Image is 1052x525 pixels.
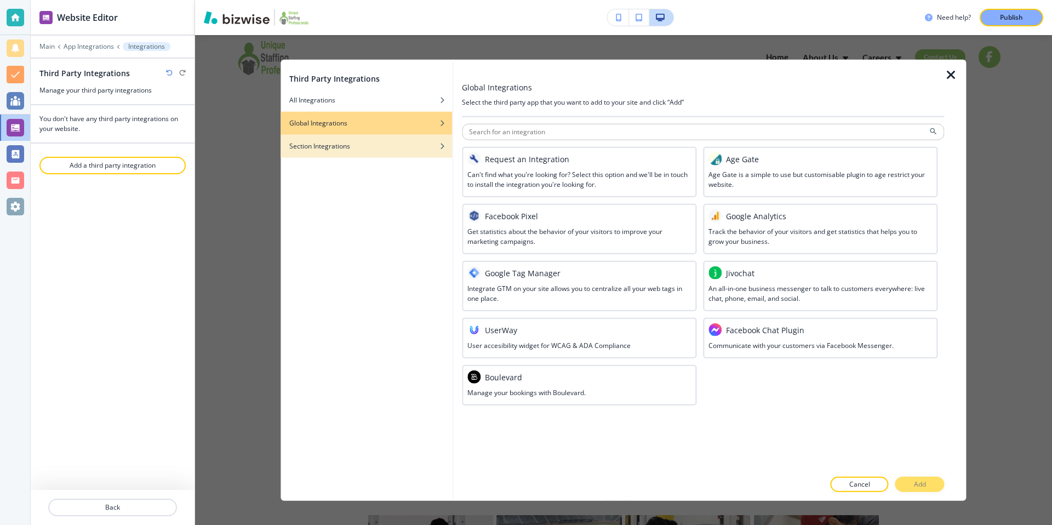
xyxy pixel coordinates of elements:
h3: Age Gate is a simple to use but customisable plugin to age restrict your website. [708,170,932,190]
h2: Third Party Integrations [39,67,130,79]
div: USER_WAYUserWayUser accesibility widget for WCAG & ADA Compliance [462,318,696,358]
button: Add a third party integration [39,157,186,174]
button: Back [48,499,177,516]
img: REQUEST_INTEGRATIONS [467,152,481,166]
img: AGE_GATE [708,152,722,166]
h3: Get statistics about the behavior of your visitors to improve your marketing campaigns. [467,227,691,247]
h2: Website Editor [57,11,118,24]
h4: All Integrations [289,95,335,105]
div: FACEBOOK_PIXELFacebook PixelGet statistics about the behavior of your visitors to improve your ma... [462,204,696,254]
h3: Can't find what you're looking for? Select this option and we'll be in touch to install the integ... [467,170,691,190]
h3: Google Tag Manager [485,267,561,278]
h3: Facebook Chat Plugin [726,324,804,335]
div: GOOGLE_TAG_MANAGERGoogle Tag ManagerIntegrate GTM on your site allows you to centralize all your ... [462,261,696,311]
img: GOOGLE_TAG_MANAGER [467,266,481,279]
h3: Need help? [937,13,971,22]
h3: Request an Integration [485,153,569,164]
h3: An all-in-one business messenger to talk to customers everywhere: live chat, phone, email, and so... [708,284,932,304]
h4: You don't have any third party integrations on your website. [39,114,186,134]
img: Bizwise Logo [204,11,270,24]
img: Your Logo [279,9,308,26]
p: Publish [1000,13,1023,22]
img: GOOGLE_ANALYTICS [708,209,722,222]
h3: Age Gate [726,153,759,164]
button: App Integrations [64,43,114,50]
h3: Jivochat [726,267,754,278]
p: Cancel [849,479,870,489]
img: editor icon [39,11,53,24]
img: FACEBOOK_PIXEL [467,209,481,222]
div: GOOGLE_ANALYTICSGoogle AnalyticsTrack the behavior of your visitors and get statistics that helps... [703,204,937,254]
h3: Manage your third party integrations [39,85,186,95]
img: BOULEVARD [467,370,481,384]
h3: Boulevard [485,371,522,383]
button: Global Integrations [281,112,452,135]
div: REQUEST_INTEGRATIONSRequest an IntegrationCan't find what you're looking for? Select this option ... [462,147,696,197]
h3: Manage your bookings with Boulevard. [467,388,586,398]
img: FACEBOOK_MESSENGER [708,323,722,336]
div: AGE_GATEAge GateAge Gate is a simple to use but customisable plugin to age restrict your website. [703,147,937,197]
button: Integrations [123,42,170,51]
button: Cancel [831,476,889,492]
h3: UserWay [485,324,517,335]
div: FACEBOOK_MESSENGERFacebook Chat PluginCommunicate with your customers via Facebook Messenger. [703,318,937,358]
h2: Third Party Integrations [289,73,380,84]
button: Section Integrations [281,135,452,158]
h3: Facebook Pixel [485,210,538,221]
input: Search for an integration [462,124,944,140]
p: Add a third party integration [41,161,185,170]
h4: Global Integrations [289,118,347,128]
button: Publish [980,9,1043,26]
h3: User accesibility widget for WCAG & ADA Compliance [467,341,631,351]
h3: Google Analytics [726,210,786,221]
h4: Select the third party app that you want to add to your site and click “Add” [462,98,944,107]
img: USER_WAY [467,323,481,336]
div: BOULEVARDBoulevardManage your bookings with Boulevard. [462,365,696,406]
img: JIVOCHAT [708,266,722,279]
h4: Section Integrations [289,141,350,151]
h3: Global Integrations [462,82,532,93]
h3: Communicate with your customers via Facebook Messenger. [708,341,894,351]
button: All Integrations [281,89,452,112]
button: Main [39,43,55,50]
p: Integrations [128,43,165,50]
h3: Track the behavior of your visitors and get statistics that helps you to grow your business. [708,227,932,247]
p: Back [49,503,176,512]
div: JIVOCHATJivochatAn all-in-one business messenger to talk to customers everywhere: live chat, phon... [703,261,937,311]
h3: Integrate GTM on your site allows you to centralize all your web tags in one place. [467,284,691,304]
